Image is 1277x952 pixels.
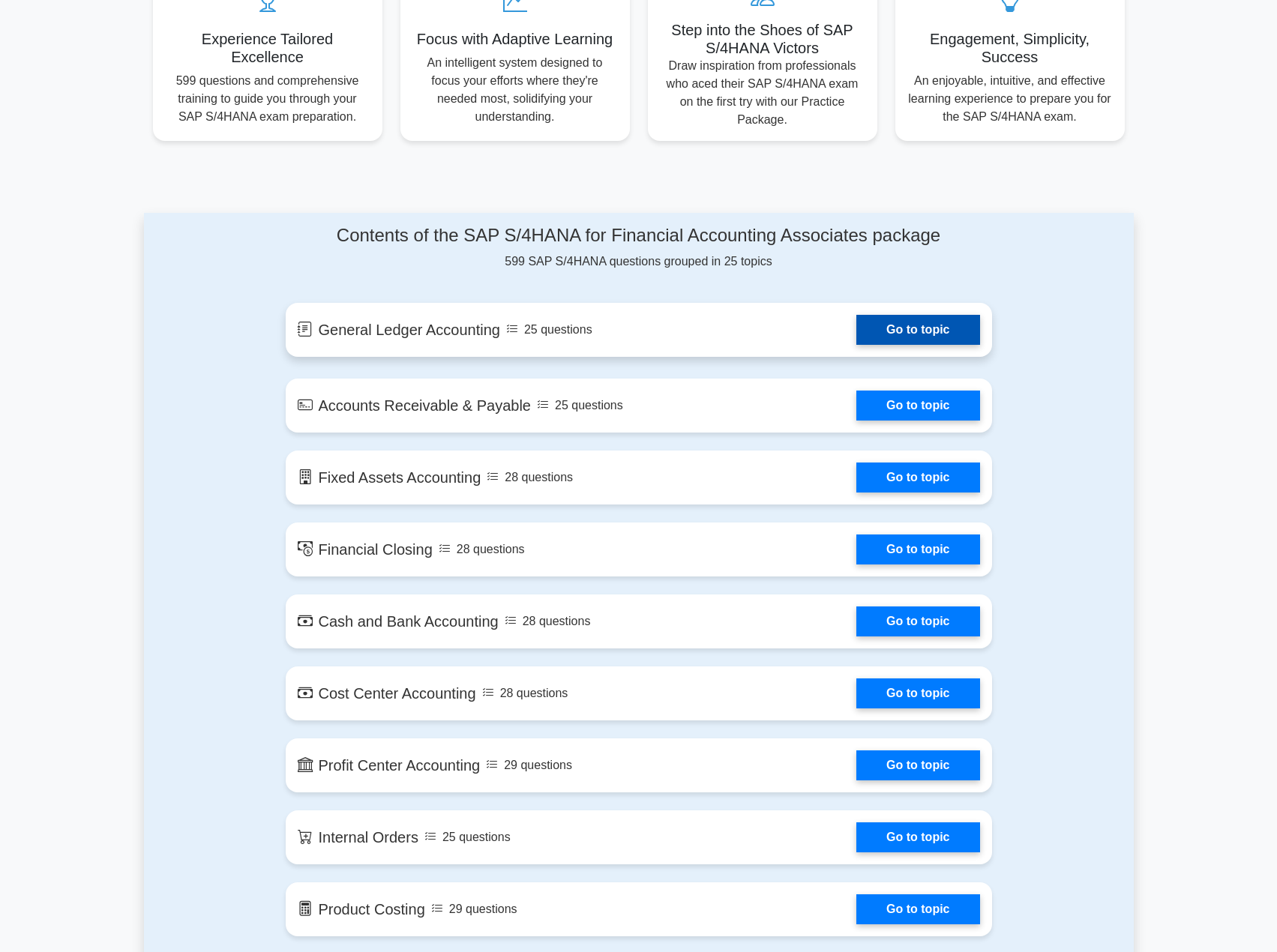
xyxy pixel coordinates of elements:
[856,534,979,564] a: Go to topic
[856,678,979,708] a: Go to topic
[165,72,370,126] p: 599 questions and comprehensive training to guide you through your SAP S/4HANA exam preparation.
[412,30,618,48] h5: Focus with Adaptive Learning
[907,72,1113,126] p: An enjoyable, intuitive, and effective learning experience to prepare you for the SAP S/4HANA exam.
[286,225,992,271] div: 599 SAP S/4HANA questions grouped in 25 topics
[660,21,865,57] h5: Step into the Shoes of SAP S/4HANA Victors
[907,30,1113,66] h5: Engagement, Simplicity, Success
[856,822,979,852] a: Go to topic
[856,606,979,636] a: Go to topic
[856,750,979,780] a: Go to topic
[165,30,370,66] h5: Experience Tailored Excellence
[412,54,618,126] p: An intelligent system designed to focus your efforts where they're needed most, solidifying your ...
[286,225,992,247] h4: Contents of the SAP S/4HANA for Financial Accounting Associates package
[856,391,979,421] a: Go to topic
[660,57,865,129] p: Draw inspiration from professionals who aced their SAP S/4HANA exam on the first try with our Pra...
[856,894,979,924] a: Go to topic
[856,315,979,345] a: Go to topic
[856,463,979,492] a: Go to topic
